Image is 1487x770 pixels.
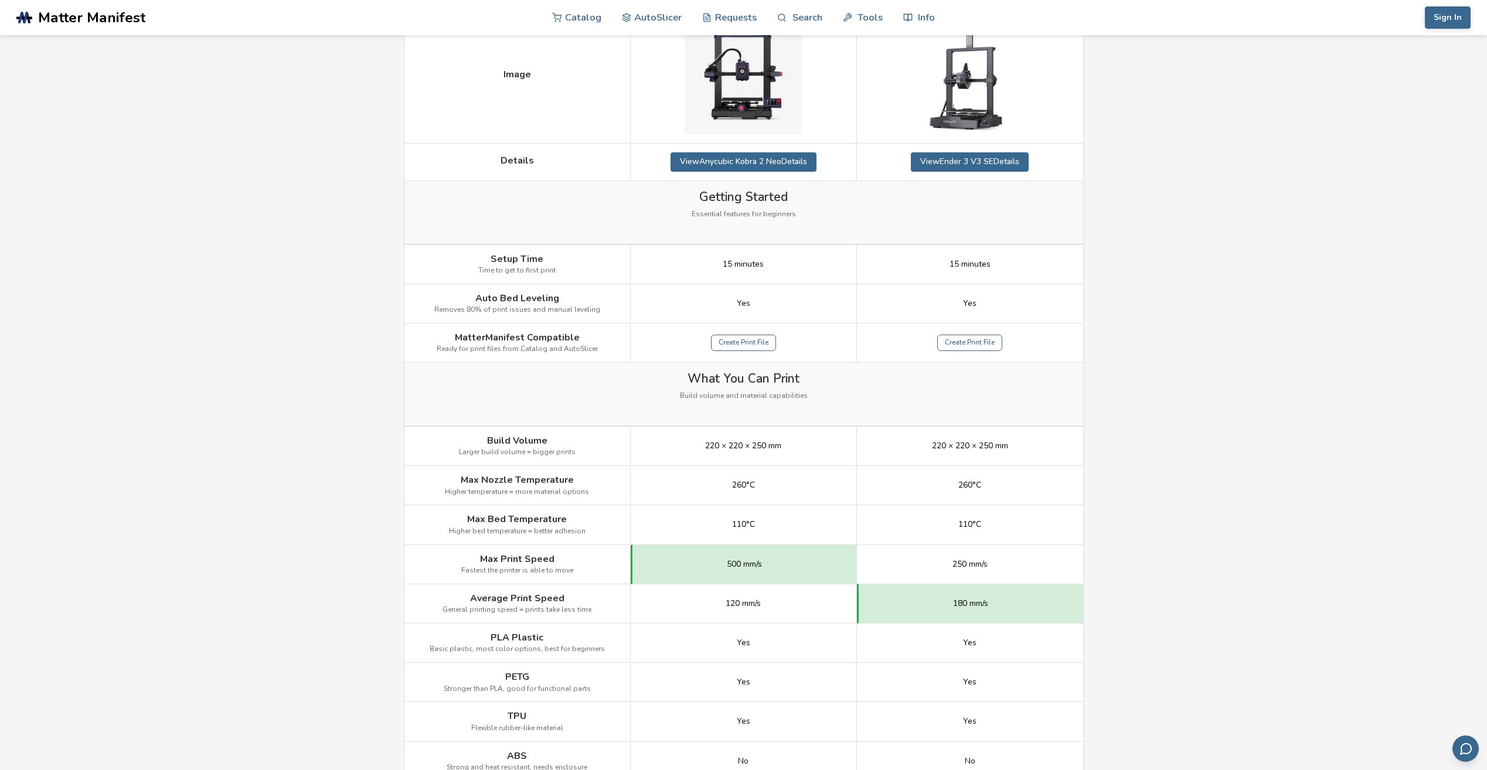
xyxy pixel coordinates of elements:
span: Yes [963,717,976,726]
span: ABS [507,751,527,761]
span: TPU [508,711,526,721]
span: Higher temperature = more material options [445,488,589,496]
a: ViewAnycubic Kobra 2 NeoDetails [671,152,816,171]
span: MatterManifest Compatible [455,332,580,343]
button: Send feedback via email [1452,735,1479,762]
span: Larger build volume = bigger prints [459,448,576,456]
span: 15 minutes [950,260,991,269]
span: Ready for print files from Catalog and AutoSlicer [437,345,598,353]
span: 220 × 220 × 250 mm [932,441,1008,451]
span: Flexible rubber-like material [471,724,563,732]
span: Max Nozzle Temperature [461,475,574,485]
span: What You Can Print [688,372,799,386]
span: Auto Bed Leveling [475,293,559,304]
span: No [965,757,975,766]
img: Ender 3 V3 SE [911,17,1029,134]
span: 15 minutes [723,260,764,269]
span: Image [503,69,531,80]
span: 260°C [958,481,981,490]
span: Higher bed temperature = better adhesion [449,527,586,536]
span: 110°C [958,520,981,529]
span: Yes [963,677,976,687]
span: Yes [737,677,750,687]
button: Sign In [1425,6,1471,29]
span: Build Volume [487,435,547,446]
span: 260°C [732,481,755,490]
span: Removes 80% of print issues and manual leveling [434,306,600,314]
span: Stronger than PLA, good for functional parts [444,685,591,693]
span: 120 mm/s [726,599,761,608]
span: No [738,757,748,766]
span: Yes [963,638,976,648]
span: Matter Manifest [38,9,145,26]
span: 500 mm/s [727,560,762,569]
span: 110°C [732,520,755,529]
span: 180 mm/s [953,599,988,608]
a: Create Print File [937,335,1002,351]
span: PETG [505,672,529,682]
span: Fastest the printer is able to move [461,567,573,575]
span: 220 × 220 × 250 mm [705,441,781,451]
span: Basic plastic, most color options, best for beginners [430,645,605,653]
span: 250 mm/s [952,560,988,569]
span: Essential features for beginners [692,210,796,219]
span: General printing speed = prints take less time [443,606,591,614]
span: PLA Plastic [491,632,543,643]
span: Getting Started [699,190,788,204]
span: Build volume and material capabilities [680,392,808,400]
span: Yes [963,299,976,308]
span: Yes [737,638,750,648]
span: Max Print Speed [480,554,554,564]
span: Average Print Speed [470,593,564,604]
a: ViewEnder 3 V3 SEDetails [911,152,1029,171]
a: Create Print File [711,335,776,351]
span: Yes [737,299,750,308]
span: Setup Time [491,254,543,264]
img: Anycubic Kobra 2 Neo [685,17,802,134]
span: Details [501,155,534,166]
span: Yes [737,717,750,726]
span: Time to get to first print [478,267,556,275]
span: Max Bed Temperature [467,514,567,524]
